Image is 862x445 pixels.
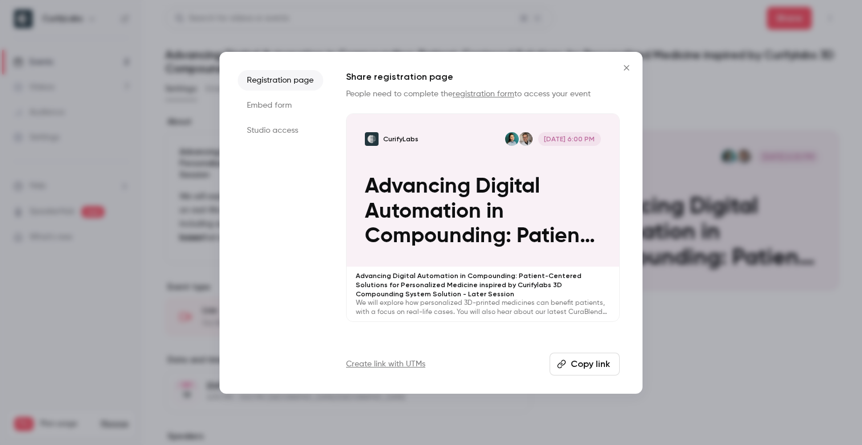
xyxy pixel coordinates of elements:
[383,134,418,144] p: CurifyLabs
[365,132,379,146] img: Advancing Digital Automation in Compounding: Patient-Centered Solutions for Personalized Medicine...
[346,88,620,100] p: People need to complete the to access your event
[505,132,519,146] img: Ludmila Hrižanovska
[453,90,514,98] a: registration form
[356,299,610,317] p: We will explore how personalized 3D-printed medicines can benefit patients, with a focus on real-...
[238,120,323,141] li: Studio access
[346,70,620,84] h1: Share registration page
[365,174,601,248] p: Advancing Digital Automation in Compounding: Patient-Centered Solutions for Personalized Medicine...
[356,271,610,299] p: Advancing Digital Automation in Compounding: Patient-Centered Solutions for Personalized Medicine...
[615,56,638,79] button: Close
[550,353,620,375] button: Copy link
[238,95,323,116] li: Embed form
[346,113,620,322] a: Advancing Digital Automation in Compounding: Patient-Centered Solutions for Personalized Medicine...
[538,132,601,146] span: [DATE] 6:00 PM
[238,70,323,91] li: Registration page
[346,358,425,370] a: Create link with UTMs
[519,132,532,146] img: Niklas Sandler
